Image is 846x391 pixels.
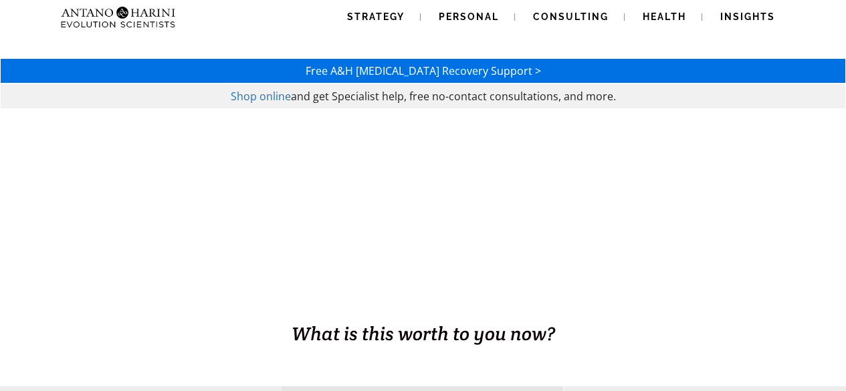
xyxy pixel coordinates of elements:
a: Shop online [231,89,291,104]
span: What is this worth to you now? [292,321,555,346]
span: Personal [439,11,499,22]
span: Insights [720,11,775,22]
span: Health [643,11,686,22]
a: Free A&H [MEDICAL_DATA] Recovery Support > [306,63,541,78]
h1: BUSINESS. HEALTH. Family. Legacy [1,292,845,320]
span: and get Specialist help, free no-contact consultations, and more. [291,89,616,104]
span: Consulting [533,11,609,22]
span: Strategy [347,11,405,22]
